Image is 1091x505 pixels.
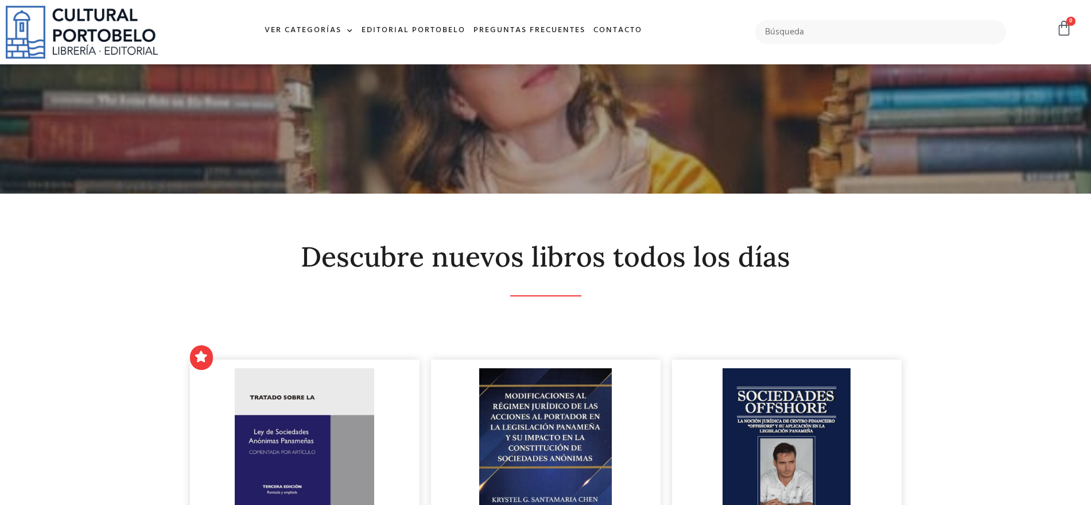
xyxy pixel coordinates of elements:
[469,18,589,43] a: Preguntas frecuentes
[190,242,902,272] h2: Descubre nuevos libros todos los días
[589,18,646,43] a: Contacto
[1066,17,1076,26] span: 0
[358,18,469,43] a: Editorial Portobelo
[261,18,358,43] a: Ver Categorías
[1056,20,1072,37] a: 0
[755,20,1007,44] input: Búsqueda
